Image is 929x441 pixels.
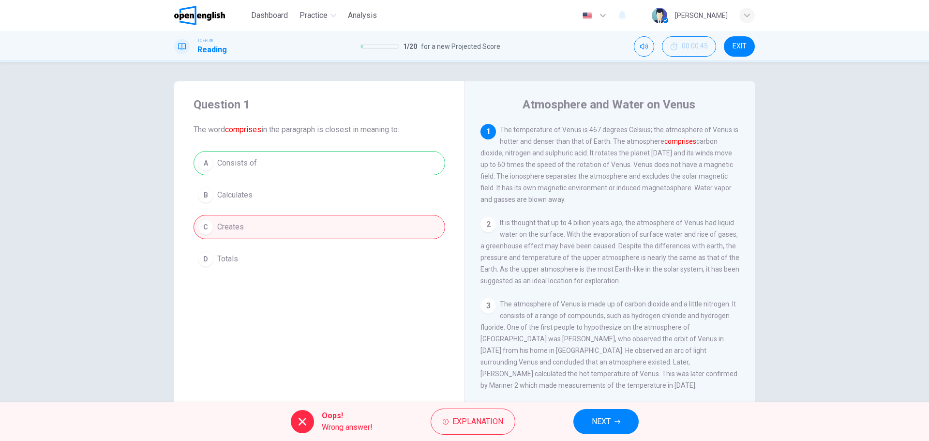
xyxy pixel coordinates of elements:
div: Hide [662,36,716,57]
button: Practice [296,7,340,24]
span: Oops! [322,410,373,422]
button: Dashboard [247,7,292,24]
a: OpenEnglish logo [174,6,247,25]
span: The word in the paragraph is closest in meaning to: [194,124,445,136]
button: Explanation [431,409,515,435]
span: EXIT [733,43,747,50]
img: OpenEnglish logo [174,6,225,25]
span: Wrong answer! [322,422,373,433]
span: It is thought that up to 4 billion years ago, the atmosphere of Venus had liquid water on the sur... [480,219,739,285]
span: Analysis [348,10,377,21]
font: comprises [664,137,696,145]
span: 00:00:45 [682,43,708,50]
h4: Atmosphere and Water on Venus [523,97,695,112]
span: Dashboard [251,10,288,21]
span: NEXT [592,415,611,428]
img: Profile picture [652,8,667,23]
div: 1 [480,124,496,139]
span: TOEFL® [197,37,213,44]
button: EXIT [724,36,755,57]
div: 3 [480,298,496,314]
div: Mute [634,36,654,57]
h1: Reading [197,44,227,56]
div: 2 [480,217,496,232]
span: Explanation [452,415,503,428]
h4: Question 1 [194,97,445,112]
span: Practice [300,10,328,21]
span: The temperature of Venus is 467 degrees Celsius; the atmosphere of Venus is hotter and denser tha... [480,126,738,203]
button: NEXT [573,409,639,434]
font: comprises [225,125,261,134]
button: Analysis [344,7,381,24]
span: 1 / 20 [403,41,417,52]
span: for a new Projected Score [421,41,500,52]
img: en [581,12,593,19]
div: [PERSON_NAME] [675,10,728,21]
span: The atmosphere of Venus is made up of carbon dioxide and a little nitrogen. It consists of a rang... [480,300,737,389]
button: 00:00:45 [662,36,716,57]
